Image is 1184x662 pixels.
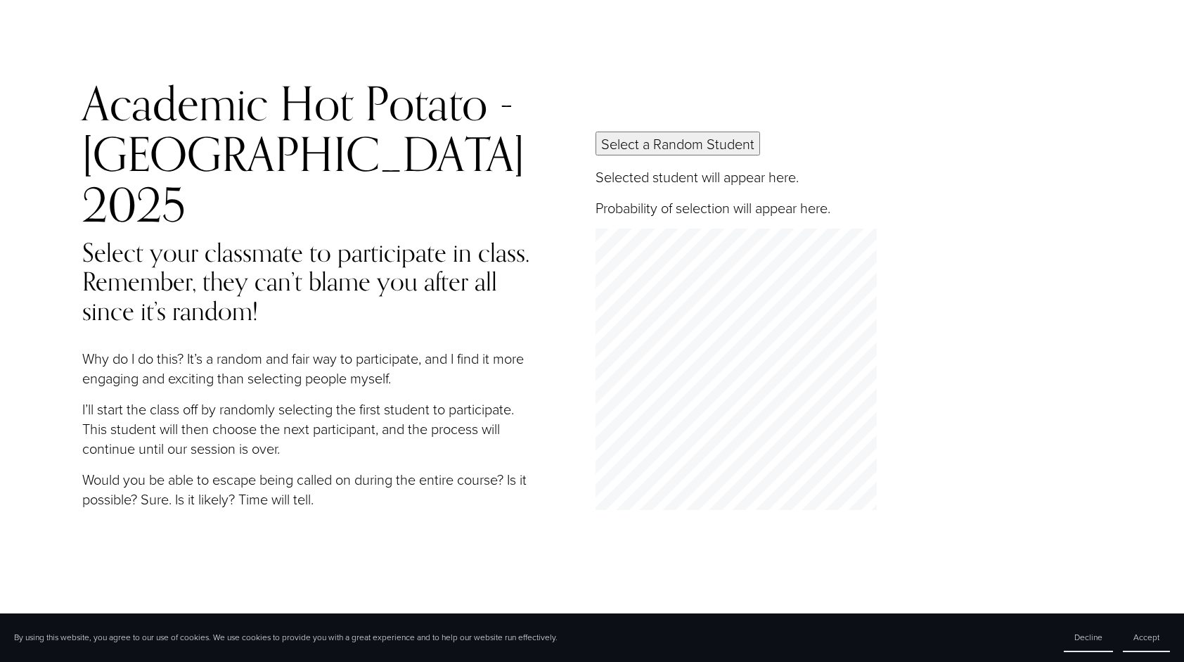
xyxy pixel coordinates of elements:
[596,198,1148,217] p: Probability of selection will appear here.
[14,632,558,644] p: By using this website, you agree to our use of cookies. We use cookies to provide you with a grea...
[82,469,541,509] p: Would you be able to escape being called on during the entire course? Is it possible? Sure. Is it...
[1133,631,1159,643] span: Accept
[82,238,541,326] h4: Select your classmate to participate in class. Remember, they can’t blame you after all since it’...
[1074,631,1102,643] span: Decline
[82,78,541,230] h2: Academic Hot Potato - [GEOGRAPHIC_DATA] 2025
[596,132,760,155] button: Select a Random Student
[82,399,541,458] p: I’ll start the class off by randomly selecting the first student to participate. This student wil...
[82,348,541,388] p: Why do I do this? It’s a random and fair way to participate, and I find it more engaging and exci...
[1064,623,1113,652] button: Decline
[596,167,1148,186] p: Selected student will appear here.
[1123,623,1170,652] button: Accept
